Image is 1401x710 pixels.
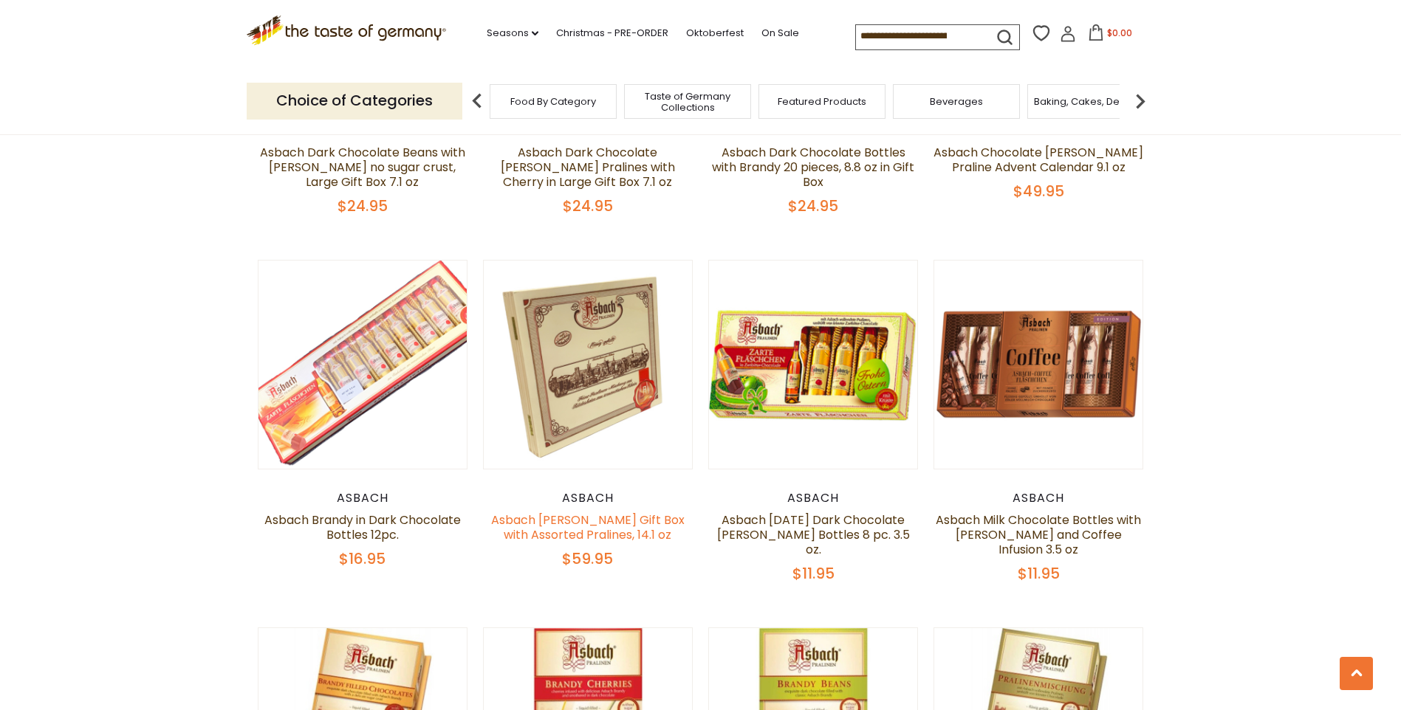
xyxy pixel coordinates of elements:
[462,86,492,116] img: previous arrow
[708,123,919,138] div: Asbach
[338,196,388,216] span: $24.95
[1018,563,1060,584] span: $11.95
[264,511,461,543] a: Asbach Brandy in Dark Chocolate Bottles 12pc.
[708,491,919,506] div: Asbach
[339,548,386,569] span: $16.95
[510,96,596,107] a: Food By Category
[788,196,838,216] span: $24.95
[712,144,914,190] a: Asbach Dark Chocolate Bottles with Brandy 20 pieces, 8.8 oz in Gift Box
[483,491,693,506] div: Asbach
[556,25,668,41] a: Christmas - PRE-ORDER
[562,548,613,569] span: $59.95
[563,196,613,216] span: $24.95
[491,511,685,543] a: Asbach [PERSON_NAME] Gift Box with Assorted Pralines, 14.1 oz
[1034,96,1148,107] a: Baking, Cakes, Desserts
[934,123,1144,138] div: Asbach
[930,96,983,107] a: Beverages
[501,144,675,190] a: Asbach Dark Chocolate [PERSON_NAME] Pralines with Cherry in Large Gift Box 7.1 oz
[260,144,465,190] a: Asbach Dark Chocolate Beans with [PERSON_NAME] no sugar crust, Large Gift Box 7.1 oz
[258,491,468,506] div: Asbach
[1013,181,1064,201] span: $49.95
[686,25,744,41] a: Oktoberfest
[934,491,1144,506] div: Asbach
[483,123,693,138] div: Asbach
[1079,24,1142,46] button: $0.00
[792,563,835,584] span: $11.95
[717,511,910,558] a: Asbach [DATE] Dark Chocolate [PERSON_NAME] Bottles 8 pc. 3.5 oz.
[258,261,467,469] img: Asbach
[487,25,538,41] a: Seasons
[936,511,1141,558] a: Asbach Milk Chocolate Bottles with [PERSON_NAME] and Coffee Infusion 3.5 oz
[934,261,1143,469] img: Asbach
[484,261,693,469] img: Asbach
[761,25,799,41] a: On Sale
[258,123,468,138] div: Asbach
[709,261,918,469] img: Asbach
[628,91,747,113] a: Taste of Germany Collections
[1107,27,1132,39] span: $0.00
[1126,86,1155,116] img: next arrow
[778,96,866,107] a: Featured Products
[934,144,1143,176] a: Asbach Chocolate [PERSON_NAME] Praline Advent Calendar 9.1 oz
[247,83,462,119] p: Choice of Categories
